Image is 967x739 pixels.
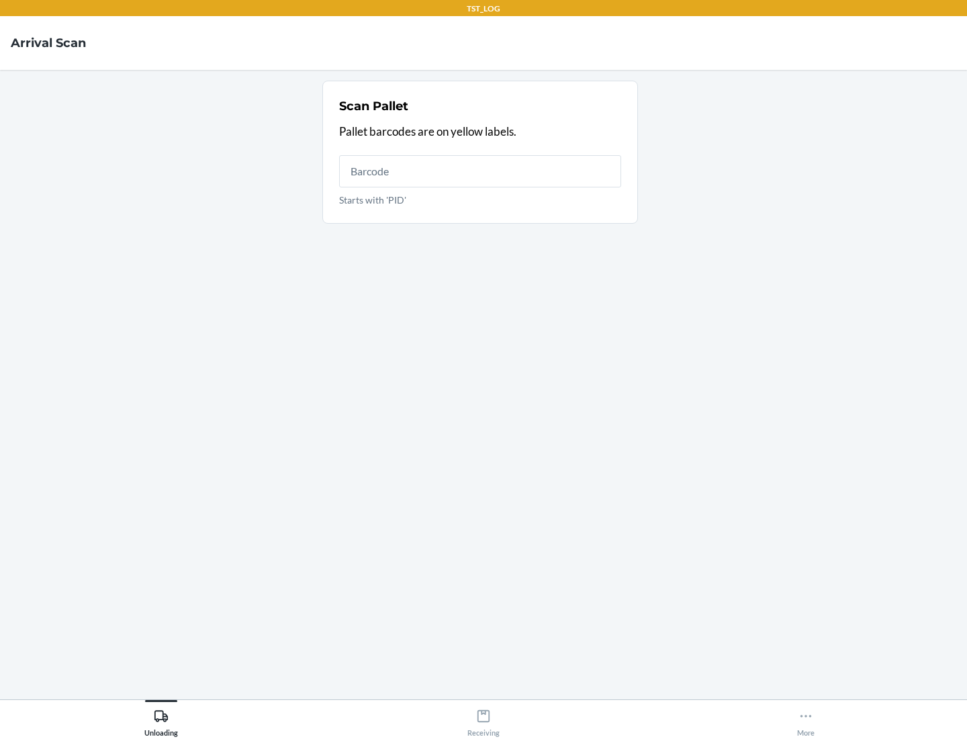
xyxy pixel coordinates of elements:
button: Receiving [322,700,645,737]
div: Receiving [467,703,500,737]
p: Pallet barcodes are on yellow labels. [339,123,621,140]
div: Unloading [144,703,178,737]
button: More [645,700,967,737]
h2: Scan Pallet [339,97,408,115]
p: TST_LOG [467,3,500,15]
h4: Arrival Scan [11,34,86,52]
div: More [797,703,815,737]
p: Starts with 'PID' [339,193,621,207]
input: Starts with 'PID' [339,155,621,187]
